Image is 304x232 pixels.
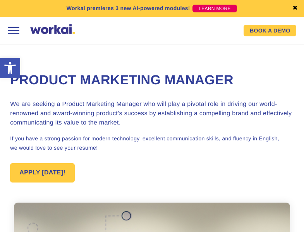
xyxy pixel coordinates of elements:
p: If you have a strong passion for modern technology, excellent communication skills, and fluency i... [10,134,294,152]
p: Workai premieres 3 new AI-powered modules! [67,4,190,12]
a: ✖ [292,5,298,12]
a: BOOK A DEMO [244,25,296,36]
span: Product Marketing Manager [10,73,234,87]
h3: We are seeking a Product Marketing Manager who will play a pivotal role in driving our world-reno... [10,100,294,128]
a: LEARN MORE [192,5,237,12]
a: APPLY [DATE]! [10,163,75,183]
